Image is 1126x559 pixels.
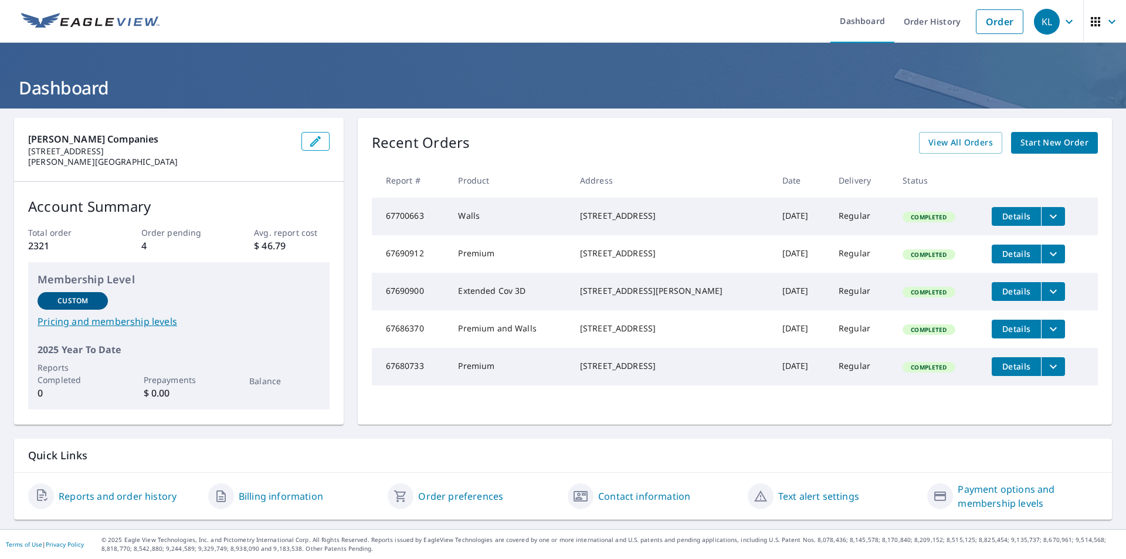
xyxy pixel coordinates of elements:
[999,361,1034,372] span: Details
[28,157,292,167] p: [PERSON_NAME][GEOGRAPHIC_DATA]
[449,198,570,235] td: Walls
[928,135,993,150] span: View All Orders
[999,286,1034,297] span: Details
[57,296,88,306] p: Custom
[904,250,954,259] span: Completed
[904,363,954,371] span: Completed
[1020,135,1088,150] span: Start New Order
[144,374,214,386] p: Prepayments
[28,239,103,253] p: 2321
[773,198,829,235] td: [DATE]
[580,210,764,222] div: [STREET_ADDRESS]
[449,235,570,273] td: Premium
[1041,245,1065,263] button: filesDropdownBtn-67690912
[38,386,108,400] p: 0
[28,132,292,146] p: [PERSON_NAME] Companies
[1041,282,1065,301] button: filesDropdownBtn-67690900
[449,310,570,348] td: Premium and Walls
[976,9,1023,34] a: Order
[992,245,1041,263] button: detailsBtn-67690912
[580,323,764,334] div: [STREET_ADDRESS]
[144,386,214,400] p: $ 0.00
[999,323,1034,334] span: Details
[904,326,954,334] span: Completed
[372,198,449,235] td: 67700663
[571,163,773,198] th: Address
[372,163,449,198] th: Report #
[38,314,320,328] a: Pricing and membership levels
[28,448,1098,463] p: Quick Links
[28,196,330,217] p: Account Summary
[904,213,954,221] span: Completed
[254,226,329,239] p: Avg. report cost
[28,146,292,157] p: [STREET_ADDRESS]
[773,163,829,198] th: Date
[773,348,829,385] td: [DATE]
[829,348,893,385] td: Regular
[829,235,893,273] td: Regular
[1041,320,1065,338] button: filesDropdownBtn-67686370
[449,273,570,310] td: Extended Cov 3D
[372,310,449,348] td: 67686370
[372,132,470,154] p: Recent Orders
[999,211,1034,222] span: Details
[919,132,1002,154] a: View All Orders
[21,13,160,31] img: EV Logo
[101,536,1120,553] p: © 2025 Eagle View Technologies, Inc. and Pictometry International Corp. All Rights Reserved. Repo...
[449,348,570,385] td: Premium
[829,273,893,310] td: Regular
[59,489,177,503] a: Reports and order history
[46,540,84,548] a: Privacy Policy
[38,272,320,287] p: Membership Level
[778,489,859,503] a: Text alert settings
[1041,207,1065,226] button: filesDropdownBtn-67700663
[773,273,829,310] td: [DATE]
[580,360,764,372] div: [STREET_ADDRESS]
[6,540,42,548] a: Terms of Use
[239,489,323,503] a: Billing information
[904,288,954,296] span: Completed
[999,248,1034,259] span: Details
[1041,357,1065,376] button: filesDropdownBtn-67680733
[249,375,320,387] p: Balance
[580,285,764,297] div: [STREET_ADDRESS][PERSON_NAME]
[418,489,503,503] a: Order preferences
[14,76,1112,100] h1: Dashboard
[1011,132,1098,154] a: Start New Order
[773,235,829,273] td: [DATE]
[829,198,893,235] td: Regular
[992,282,1041,301] button: detailsBtn-67690900
[449,163,570,198] th: Product
[141,226,216,239] p: Order pending
[829,163,893,198] th: Delivery
[773,310,829,348] td: [DATE]
[893,163,982,198] th: Status
[372,273,449,310] td: 67690900
[1034,9,1060,35] div: KL
[254,239,329,253] p: $ 46.79
[992,320,1041,338] button: detailsBtn-67686370
[958,482,1098,510] a: Payment options and membership levels
[580,248,764,259] div: [STREET_ADDRESS]
[992,357,1041,376] button: detailsBtn-67680733
[598,489,690,503] a: Contact information
[372,348,449,385] td: 67680733
[28,226,103,239] p: Total order
[141,239,216,253] p: 4
[38,343,320,357] p: 2025 Year To Date
[829,310,893,348] td: Regular
[992,207,1041,226] button: detailsBtn-67700663
[38,361,108,386] p: Reports Completed
[6,541,84,548] p: |
[372,235,449,273] td: 67690912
